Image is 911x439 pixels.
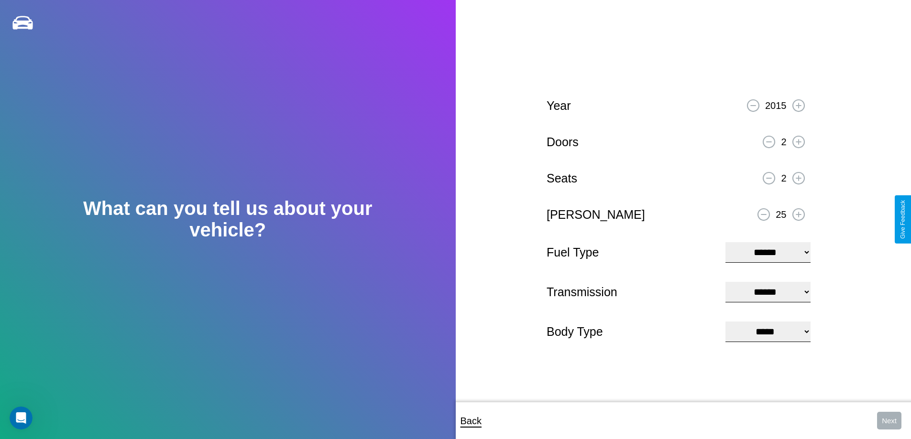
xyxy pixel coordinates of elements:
[547,242,716,263] p: Fuel Type
[877,412,901,429] button: Next
[781,133,786,150] p: 2
[547,321,716,343] p: Body Type
[781,170,786,187] p: 2
[461,412,482,429] p: Back
[765,97,787,114] p: 2015
[547,168,577,189] p: Seats
[900,200,906,239] div: Give Feedback
[10,407,33,429] iframe: Intercom live chat
[45,198,410,241] h2: What can you tell us about your vehicle?
[547,204,645,225] p: [PERSON_NAME]
[547,131,579,153] p: Doors
[547,95,571,117] p: Year
[547,281,716,303] p: Transmission
[776,206,786,223] p: 25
